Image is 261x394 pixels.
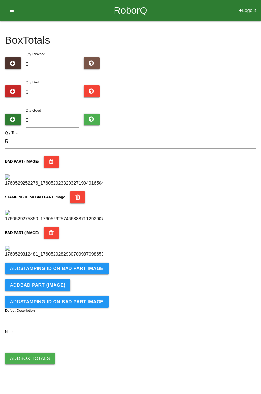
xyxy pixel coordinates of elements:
[5,195,65,199] b: STAMPING ID on BAD PART Image
[5,329,14,335] label: Notes
[20,282,65,288] b: BAD PART (IMAGE)
[5,174,103,187] img: 1760529252276_17605292332032719049165048984333.jpg
[5,263,109,274] button: AddSTAMPING ID on BAD PART Image
[5,210,103,222] img: 1760529275850_1760529257466888711292907603454.jpg
[5,231,39,235] b: BAD PART (IMAGE)
[5,279,70,291] button: AddBAD PART (IMAGE)
[5,296,109,308] button: AddSTAMPING ID on BAD PART Image
[5,159,39,163] b: BAD PART (IMAGE)
[26,80,39,84] label: Qty Bad
[70,191,85,203] button: STAMPING ID on BAD PART Image
[20,266,103,271] b: STAMPING ID on BAD PART Image
[44,227,59,239] button: BAD PART (IMAGE)
[26,108,41,112] label: Qty Good
[20,299,103,304] b: STAMPING ID on BAD PART Image
[5,35,256,46] h4: Box Totals
[5,130,19,136] label: Qty Total
[26,52,45,56] label: Qty Rework
[5,308,35,313] label: Defect Description
[5,246,103,258] img: 1760529312481_17605292829307099870986530784799.jpg
[44,156,59,168] button: BAD PART (IMAGE)
[5,353,55,364] button: AddBox Totals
